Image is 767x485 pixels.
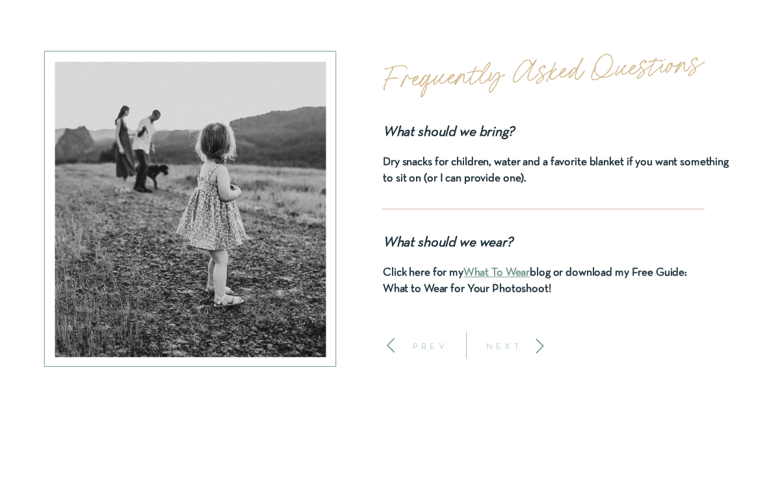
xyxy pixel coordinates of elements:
b: What should we bring? [383,126,514,138]
a: PREV [406,341,454,350]
a: NEXT [480,341,528,350]
i: What should we wear? [383,237,513,249]
a: What To Wear [463,268,530,279]
b: Dry snacks for children, water and a favorite blanket if you want something to sit on (or I can p... [383,157,729,183]
b: Click here for my blog or download my Free Guide: What to Wear for Your Photoshoot! [383,268,687,295]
